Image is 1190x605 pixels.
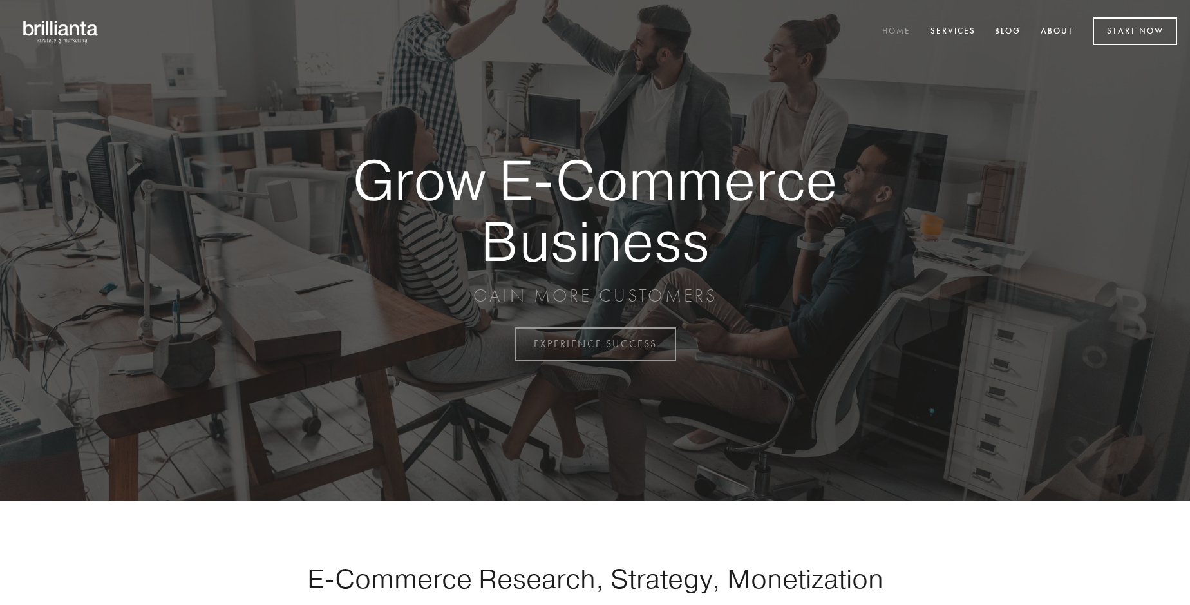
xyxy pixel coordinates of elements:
a: About [1032,21,1082,43]
a: Home [874,21,919,43]
a: Services [922,21,984,43]
strong: Grow E-Commerce Business [308,149,882,271]
a: Blog [987,21,1029,43]
p: GAIN MORE CUSTOMERS [308,284,882,307]
h1: E-Commerce Research, Strategy, Monetization [267,562,923,595]
a: Start Now [1093,17,1177,45]
a: EXPERIENCE SUCCESS [515,327,676,361]
img: brillianta - research, strategy, marketing [13,13,109,50]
